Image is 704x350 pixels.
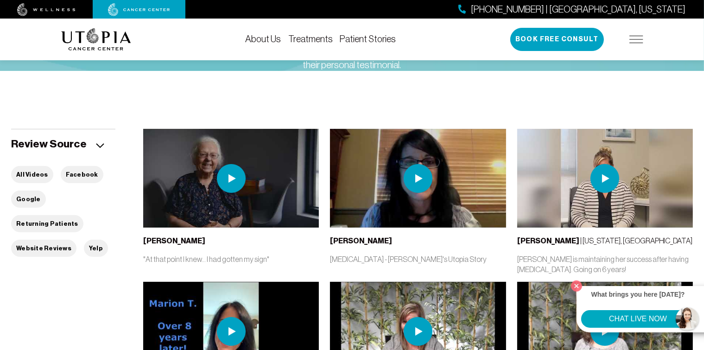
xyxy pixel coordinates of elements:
button: CHAT LIVE NOW [581,310,695,328]
h5: Review Source [11,137,87,151]
a: Patient Stories [340,34,396,44]
button: Book Free Consult [510,28,604,51]
a: Treatments [288,34,333,44]
img: play icon [217,317,246,346]
img: wellness [17,3,76,16]
button: Close [569,278,584,294]
img: logo [61,28,131,51]
img: thumbnail [330,129,506,228]
a: About Us [245,34,281,44]
a: [PHONE_NUMBER] | [GEOGRAPHIC_DATA], [US_STATE] [458,3,685,16]
img: thumbnail [143,129,319,228]
button: All Videos [11,166,53,183]
button: Google [11,191,46,208]
button: Returning Patients [11,215,83,232]
img: icon-hamburger [629,36,643,43]
img: icon [96,143,104,148]
img: play icon [590,164,619,193]
span: | [US_STATE], [GEOGRAPHIC_DATA] [517,236,693,245]
img: play icon [217,164,246,193]
img: play icon [404,164,432,193]
img: play icon [404,317,432,346]
p: "At that point I knew... I had gotten my sign" [143,254,319,264]
b: [PERSON_NAME] [143,236,205,245]
b: [PERSON_NAME] [517,236,579,245]
strong: What brings you here [DATE]? [591,291,685,298]
p: [PERSON_NAME] is maintaining her success after having [MEDICAL_DATA]. Going on 6 years! [517,254,693,274]
span: [PHONE_NUMBER] | [GEOGRAPHIC_DATA], [US_STATE] [471,3,685,16]
img: thumbnail [517,129,693,228]
img: cancer center [108,3,170,16]
button: Website Reviews [11,240,76,257]
p: [MEDICAL_DATA] - [PERSON_NAME]'s Utopia Story [330,254,506,264]
button: Facebook [61,166,103,183]
b: [PERSON_NAME] [330,236,392,245]
button: Yelp [84,240,108,257]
